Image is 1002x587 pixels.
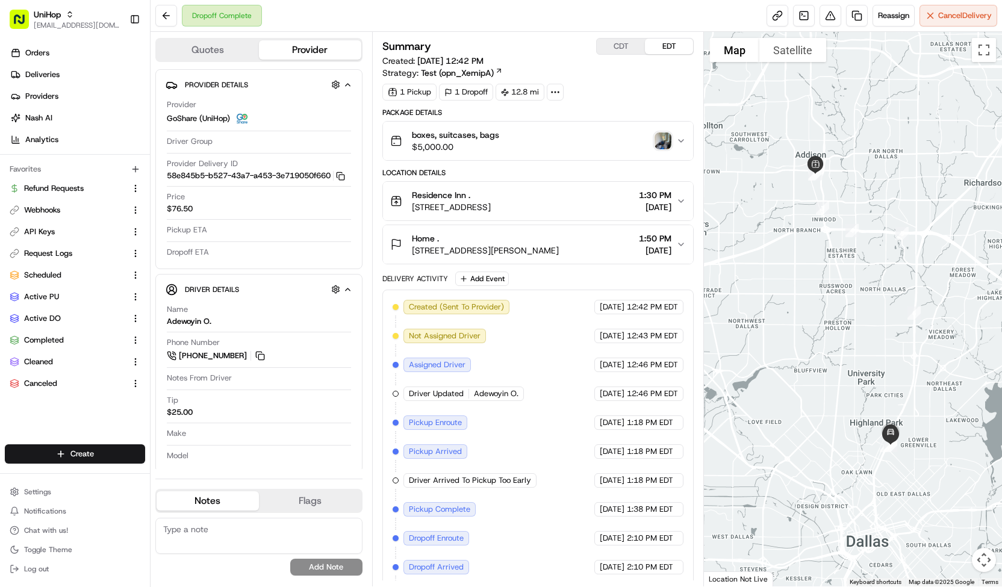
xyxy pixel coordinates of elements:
[704,571,773,586] div: Location Not Live
[639,244,671,256] span: [DATE]
[5,483,145,500] button: Settings
[167,247,209,258] span: Dropoff ETA
[903,302,926,325] div: 6
[167,99,196,110] span: Provider
[167,316,211,327] div: Adewoyin O.
[759,38,826,62] button: Show satellite imagery
[600,475,624,486] span: [DATE]
[24,226,55,237] span: API Keys
[382,274,448,284] div: Delivery Activity
[12,175,22,185] div: 📗
[600,331,624,341] span: [DATE]
[114,174,193,186] span: API Documentation
[259,40,361,60] button: Provider
[235,111,249,126] img: goshare_logo.png
[24,545,72,554] span: Toggle Theme
[382,67,503,79] div: Strategy:
[10,205,126,216] a: Webhooks
[803,163,826,185] div: 2
[10,248,126,259] a: Request Logs
[627,302,678,312] span: 12:42 PM EDT
[5,503,145,520] button: Notifications
[5,561,145,577] button: Log out
[167,395,178,406] span: Tip
[382,168,694,178] div: Location Details
[5,43,150,63] a: Orders
[627,388,678,399] span: 12:46 PM EDT
[409,417,462,428] span: Pickup Enroute
[409,504,470,515] span: Pickup Complete
[412,244,559,256] span: [STREET_ADDRESS][PERSON_NAME]
[167,170,345,181] button: 58e845b5-b527-43a7-a453-3e719050f660
[12,11,36,36] img: Nash
[24,378,57,389] span: Canceled
[167,428,186,439] span: Make
[409,302,504,312] span: Created (Sent To Provider)
[627,533,673,544] span: 2:10 PM EDT
[24,313,61,324] span: Active DO
[167,113,230,124] span: GoShare (UniHop)
[5,108,150,128] a: Nash AI
[5,179,145,198] button: Refund Requests
[41,114,198,126] div: Start new chat
[873,5,915,26] button: Reassign
[24,506,66,516] span: Notifications
[421,67,494,79] span: Test (opn_XemipA)
[600,388,624,399] span: [DATE]
[639,189,671,201] span: 1:30 PM
[5,352,145,371] button: Cleaned
[102,175,111,185] div: 💻
[25,91,58,102] span: Providers
[24,248,72,259] span: Request Logs
[5,522,145,539] button: Chat with us!
[10,313,126,324] a: Active DO
[710,38,759,62] button: Show street map
[25,134,58,145] span: Analytics
[10,270,126,281] a: Scheduled
[600,446,624,457] span: [DATE]
[5,244,145,263] button: Request Logs
[167,203,193,214] span: $76.50
[627,359,678,370] span: 12:46 PM EDT
[10,356,126,367] a: Cleaned
[25,69,60,80] span: Deliveries
[439,84,493,101] div: 1 Dropoff
[655,132,671,149] button: photo_proof_of_delivery image
[600,533,624,544] span: [DATE]
[5,87,150,106] a: Providers
[24,270,61,281] span: Scheduled
[455,272,509,286] button: Add Event
[5,200,145,220] button: Webhooks
[5,222,145,241] button: API Keys
[409,533,464,544] span: Dropoff Enroute
[982,579,998,585] a: Terms
[841,219,864,242] div: 4
[627,446,673,457] span: 1:18 PM EDT
[850,578,901,586] button: Keyboard shortcuts
[185,285,239,294] span: Driver Details
[409,446,462,457] span: Pickup Arrived
[24,183,84,194] span: Refund Requests
[5,266,145,285] button: Scheduled
[891,222,913,245] div: 5
[24,564,49,574] span: Log out
[120,203,146,213] span: Pylon
[34,8,61,20] button: UniHop
[25,113,52,123] span: Nash AI
[417,55,484,66] span: [DATE] 12:42 PM
[31,77,199,90] input: Clear
[412,189,470,201] span: Residence Inn .
[972,38,996,62] button: Toggle fullscreen view
[474,388,518,399] span: Adewoyin O.
[167,450,188,461] span: Model
[627,331,678,341] span: 12:43 PM EDT
[639,201,671,213] span: [DATE]
[382,55,484,67] span: Created:
[627,504,673,515] span: 1:38 PM EDT
[938,10,992,21] span: Cancel Delivery
[600,504,624,515] span: [DATE]
[383,122,693,160] button: boxes, suitcases, bags$5,000.00photo_proof_of_delivery image
[382,84,437,101] div: 1 Pickup
[5,331,145,350] button: Completed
